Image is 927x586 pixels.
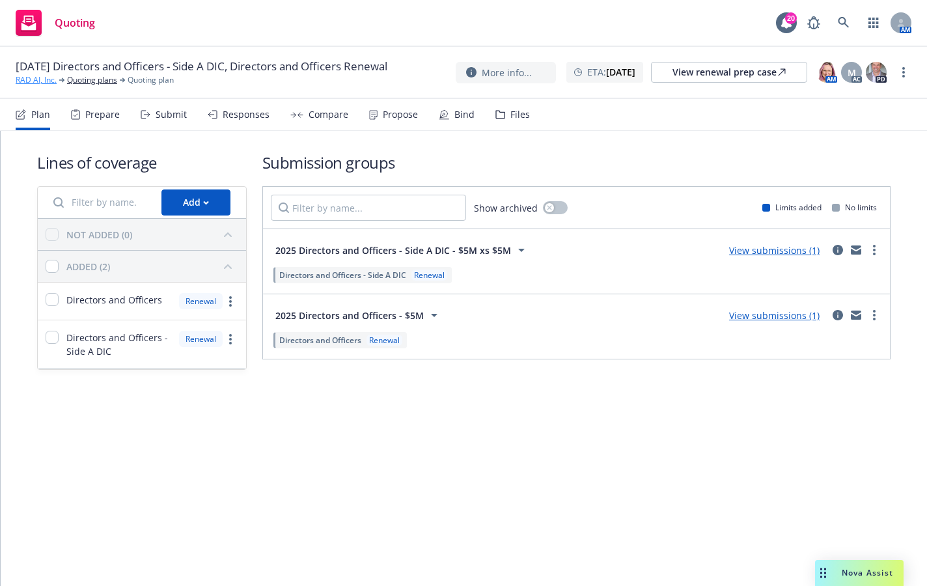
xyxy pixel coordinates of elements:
span: Quoting [55,18,95,28]
div: Renewal [411,270,447,281]
span: Directors and Officers - Side A DIC [66,331,171,358]
span: More info... [482,66,532,79]
span: M [848,66,856,79]
div: 20 [785,12,797,24]
a: View submissions (1) [729,244,820,257]
a: mail [848,307,864,323]
div: Files [510,109,530,120]
span: Directors and Officers - Side A DIC [279,270,406,281]
input: Filter by name... [271,195,466,221]
a: Report a Bug [801,10,827,36]
div: ADDED (2) [66,260,110,273]
h1: Lines of coverage [37,152,247,173]
div: View renewal prep case [672,63,786,82]
span: Show archived [474,201,538,215]
strong: [DATE] [606,66,635,78]
a: more [223,331,238,347]
button: 2025 Directors and Officers - Side A DIC - $5M xs $5M [271,237,534,263]
button: ADDED (2) [66,256,238,277]
a: more [896,64,911,80]
a: View submissions (1) [729,309,820,322]
div: Submit [156,109,187,120]
div: Compare [309,109,348,120]
div: Responses [223,109,270,120]
button: 2025 Directors and Officers - $5M [271,302,447,328]
a: Switch app [861,10,887,36]
div: Add [183,190,209,215]
div: No limits [832,202,877,213]
a: more [223,294,238,309]
span: [DATE] Directors and Officers - Side A DIC, Directors and Officers Renewal [16,59,387,74]
div: Renewal [179,293,223,309]
a: View renewal prep case [651,62,807,83]
a: more [866,242,882,258]
a: circleInformation [830,307,846,323]
span: Directors and Officers [66,293,162,307]
div: Bind [454,109,475,120]
button: Nova Assist [815,560,904,586]
img: photo [866,62,887,83]
div: Limits added [762,202,822,213]
a: circleInformation [830,242,846,258]
a: more [866,307,882,323]
a: mail [848,242,864,258]
h1: Submission groups [262,152,891,173]
div: Renewal [179,331,223,347]
div: Drag to move [815,560,831,586]
a: Quoting plans [67,74,117,86]
span: 2025 Directors and Officers - Side A DIC - $5M xs $5M [275,244,511,257]
div: NOT ADDED (0) [66,228,132,242]
div: Prepare [85,109,120,120]
span: ETA : [587,65,635,79]
div: Propose [383,109,418,120]
button: Add [161,189,230,216]
span: Nova Assist [842,567,893,578]
a: Search [831,10,857,36]
span: Quoting plan [128,74,174,86]
a: Quoting [10,5,100,41]
div: Plan [31,109,50,120]
input: Filter by name... [46,189,154,216]
div: Renewal [367,335,402,346]
a: RAD AI, Inc. [16,74,57,86]
img: photo [816,62,837,83]
button: NOT ADDED (0) [66,224,238,245]
span: 2025 Directors and Officers - $5M [275,309,424,322]
button: More info... [456,62,556,83]
span: Directors and Officers [279,335,361,346]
